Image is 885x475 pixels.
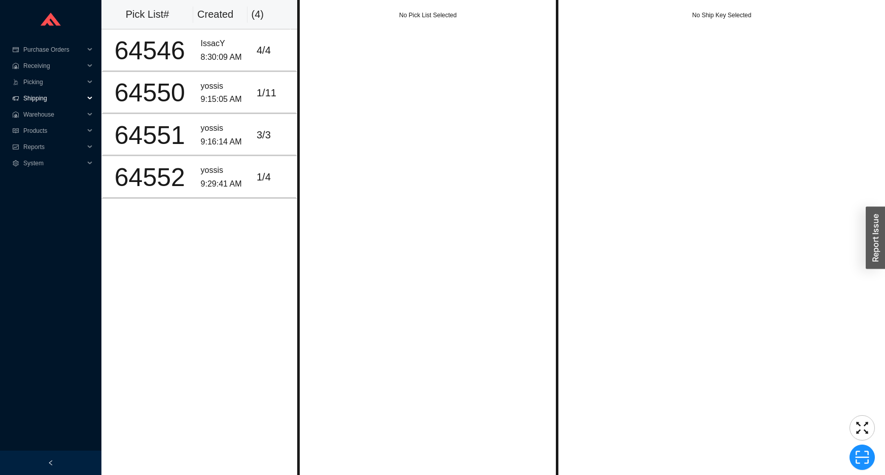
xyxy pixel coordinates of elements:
[107,165,193,190] div: 64552
[107,80,193,105] div: 64550
[48,460,54,466] span: left
[23,42,84,58] span: Purchase Orders
[23,139,84,155] span: Reports
[107,38,193,63] div: 64546
[12,144,19,150] span: fund
[849,445,875,470] button: scan
[201,135,249,149] div: 9:16:14 AM
[558,10,885,20] div: No Ship Key Selected
[257,169,292,186] div: 1 / 4
[12,160,19,166] span: setting
[849,415,875,441] button: fullscreen
[201,122,249,135] div: yossis
[23,123,84,139] span: Products
[850,420,874,435] span: fullscreen
[257,85,292,101] div: 1 / 11
[201,177,249,191] div: 9:29:41 AM
[257,127,292,143] div: 3 / 3
[23,58,84,74] span: Receiving
[23,74,84,90] span: Picking
[252,6,287,23] div: ( 4 )
[107,123,193,148] div: 64551
[201,80,249,93] div: yossis
[23,155,84,171] span: System
[850,450,874,465] span: scan
[12,47,19,53] span: credit-card
[201,37,249,51] div: IssacY
[23,90,84,106] span: Shipping
[201,51,249,64] div: 8:30:09 AM
[12,128,19,134] span: read
[23,106,84,123] span: Warehouse
[300,10,556,20] div: No Pick List Selected
[201,164,249,177] div: yossis
[201,93,249,106] div: 9:15:05 AM
[257,42,292,59] div: 4 / 4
